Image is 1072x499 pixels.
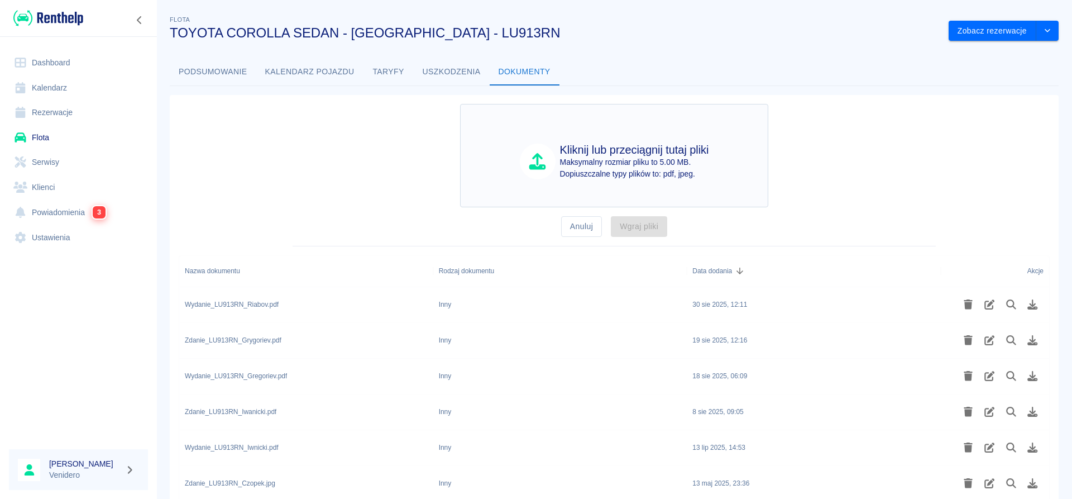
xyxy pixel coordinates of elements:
div: 13 maj 2025, 23:36 [692,478,749,488]
button: Taryfy [363,59,414,85]
div: Nazwa dokumentu [185,255,240,287]
div: 13 lip 2025, 14:53 [692,443,745,453]
div: Inny [439,371,452,381]
div: Inny [439,443,452,453]
h6: [PERSON_NAME] [49,458,121,469]
div: Inny [439,335,452,345]
div: Rodzaj dokumentu [439,255,494,287]
button: Usuń plik [958,438,979,457]
button: Podgląd pliku [1001,331,1022,350]
div: Wydanie_LU913RN_Riabov.pdf [185,300,279,310]
button: Zwiń nawigację [131,13,148,27]
button: Dokumenty [490,59,559,85]
button: Edytuj rodzaj dokumentu [979,402,1001,421]
a: Renthelp logo [9,9,83,27]
div: Wydanie_LU913RN_Gregoriev.pdf [185,371,287,381]
button: Podgląd pliku [1001,438,1022,457]
div: Inny [439,478,452,488]
div: 8 sie 2025, 09:05 [692,407,743,417]
div: Zdanie_LU913RN_Grygoriev.pdf [185,335,281,345]
div: 30 sie 2025, 12:11 [692,300,747,310]
button: Podsumowanie [170,59,256,85]
button: Kalendarz pojazdu [256,59,363,85]
div: Akcje [941,255,1049,287]
button: Sort [732,263,748,279]
div: 18 sie 2025, 06:09 [692,371,747,381]
button: Usuń plik [958,331,979,350]
button: Zobacz rezerwacje [949,21,1036,41]
a: Dashboard [9,50,148,75]
button: Pobierz plik [1022,438,1044,457]
div: Inny [439,407,452,417]
div: Data dodania [692,255,732,287]
a: Ustawienia [9,225,148,250]
div: Data dodania [687,255,941,287]
button: Pobierz plik [1022,402,1044,421]
div: Nazwa dokumentu [179,255,433,287]
button: Edytuj rodzaj dokumentu [979,331,1001,350]
button: Podgląd pliku [1001,474,1022,493]
button: Podgląd pliku [1001,295,1022,314]
span: Flota [170,16,190,23]
button: Anuluj [561,216,602,237]
button: Pobierz plik [1022,367,1044,386]
button: Podgląd pliku [1001,367,1022,386]
a: Rezerwacje [9,100,148,125]
a: Serwisy [9,150,148,175]
div: 19 sie 2025, 12:16 [692,335,747,345]
button: Edytuj rodzaj dokumentu [979,367,1001,386]
span: 3 [92,206,106,218]
div: Inny [439,300,452,310]
a: Flota [9,125,148,150]
div: Wydanie_LU913RN_Iwnicki.pdf [185,443,279,453]
button: Podgląd pliku [1001,402,1022,421]
button: drop-down [1036,21,1059,41]
p: Dopiuszczalne typy plików to: pdf, jpeg. [560,168,709,180]
div: Zdanie_LU913RN_Czopek.jpg [185,478,275,488]
button: Usuń plik [958,474,979,493]
a: Klienci [9,175,148,200]
button: Usuń plik [958,402,979,421]
button: Uszkodzenia [414,59,490,85]
button: Pobierz plik [1022,331,1044,350]
p: Venidero [49,469,121,481]
img: Renthelp logo [13,9,83,27]
button: Edytuj rodzaj dokumentu [979,474,1001,493]
button: Edytuj rodzaj dokumentu [979,295,1001,314]
div: Rodzaj dokumentu [433,255,687,287]
h3: TOYOTA COROLLA SEDAN - [GEOGRAPHIC_DATA] - LU913RN [170,25,940,41]
button: Pobierz plik [1022,474,1044,493]
div: Zdanie_LU913RN_Iwanicki.pdf [185,407,276,417]
a: Powiadomienia3 [9,199,148,225]
p: Maksymalny rozmiar pliku to 5.00 MB. [560,156,709,168]
button: Usuń plik [958,367,979,386]
button: Pobierz plik [1022,295,1044,314]
button: Usuń plik [958,295,979,314]
div: Akcje [1027,255,1044,287]
a: Kalendarz [9,75,148,101]
h4: Kliknij lub przeciągnij tutaj pliki [560,143,709,156]
button: Edytuj rodzaj dokumentu [979,438,1001,457]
